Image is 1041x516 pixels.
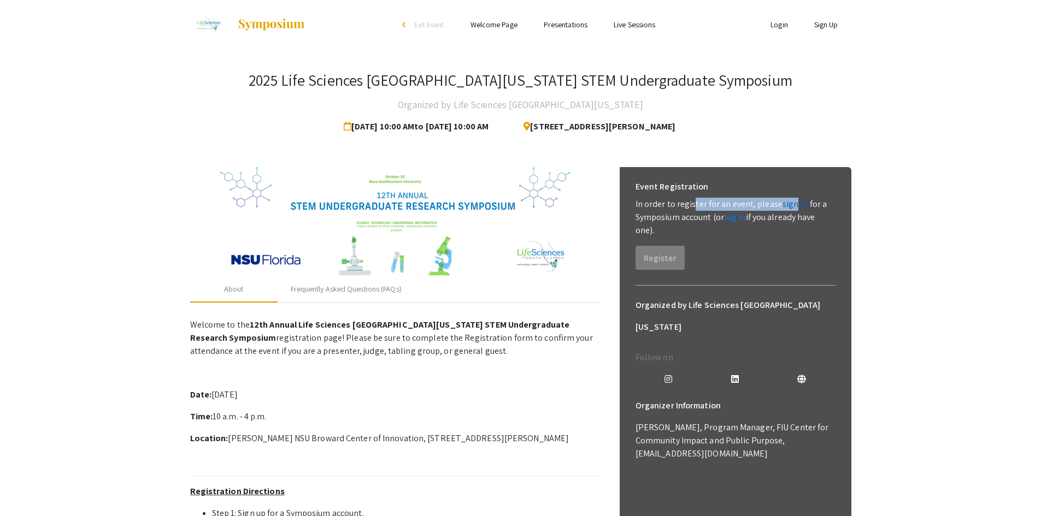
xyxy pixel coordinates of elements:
div: About [224,283,244,295]
strong: Date: [190,389,212,400]
img: Symposium by ForagerOne [237,18,305,31]
button: Register [636,246,685,270]
img: 32153a09-f8cb-4114-bf27-cfb6bc84fc69.png [220,167,570,276]
div: Frequently Asked Questions (FAQs) [291,283,402,295]
h3: 2025 Life Sciences [GEOGRAPHIC_DATA][US_STATE] STEM Undergraduate Symposium [249,71,792,90]
a: sign up [783,198,810,210]
iframe: Chat [8,467,46,508]
span: Exit Event [414,20,444,29]
strong: Time: [190,411,213,422]
a: Live Sessions [614,20,655,29]
a: Sign Up [814,20,838,29]
p: In order to register for an event, please for a Symposium account (or if you already have one). [636,198,836,237]
strong: 12th Annual Life Sciences [GEOGRAPHIC_DATA][US_STATE] STEM Undergraduate Research Symposium [190,319,570,343]
a: Presentations [544,20,587,29]
p: Welcome to the registration page! Please be sure to complete the Registration form to confirm you... [190,318,600,358]
p: [PERSON_NAME], Program Manager, FIU Center for Community Impact and Public Purpose, [EMAIL_ADDRES... [636,421,836,460]
span: [STREET_ADDRESS][PERSON_NAME] [515,116,675,138]
p: [PERSON_NAME] NSU Broward Center of Innovation, [STREET_ADDRESS][PERSON_NAME] [190,432,600,445]
strong: Location: [190,432,228,444]
h6: Event Registration [636,176,709,198]
h4: Organized by Life Sciences [GEOGRAPHIC_DATA][US_STATE] [398,94,643,116]
a: Login [771,20,788,29]
u: Registration Directions [190,485,285,497]
h6: Organizer Information [636,395,836,417]
a: 2025 Life Sciences South Florida STEM Undergraduate Symposium [190,11,306,38]
a: log in [724,211,746,223]
p: [DATE] [190,388,600,401]
p: Follow on [636,351,836,364]
a: Welcome Page [470,20,517,29]
p: 10 a.m. - 4 p.m. [190,410,600,423]
img: 2025 Life Sciences South Florida STEM Undergraduate Symposium [190,11,227,38]
h6: Organized by Life Sciences [GEOGRAPHIC_DATA][US_STATE] [636,294,836,338]
span: [DATE] 10:00 AM to [DATE] 10:00 AM [344,116,493,138]
div: arrow_back_ios [402,21,409,28]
